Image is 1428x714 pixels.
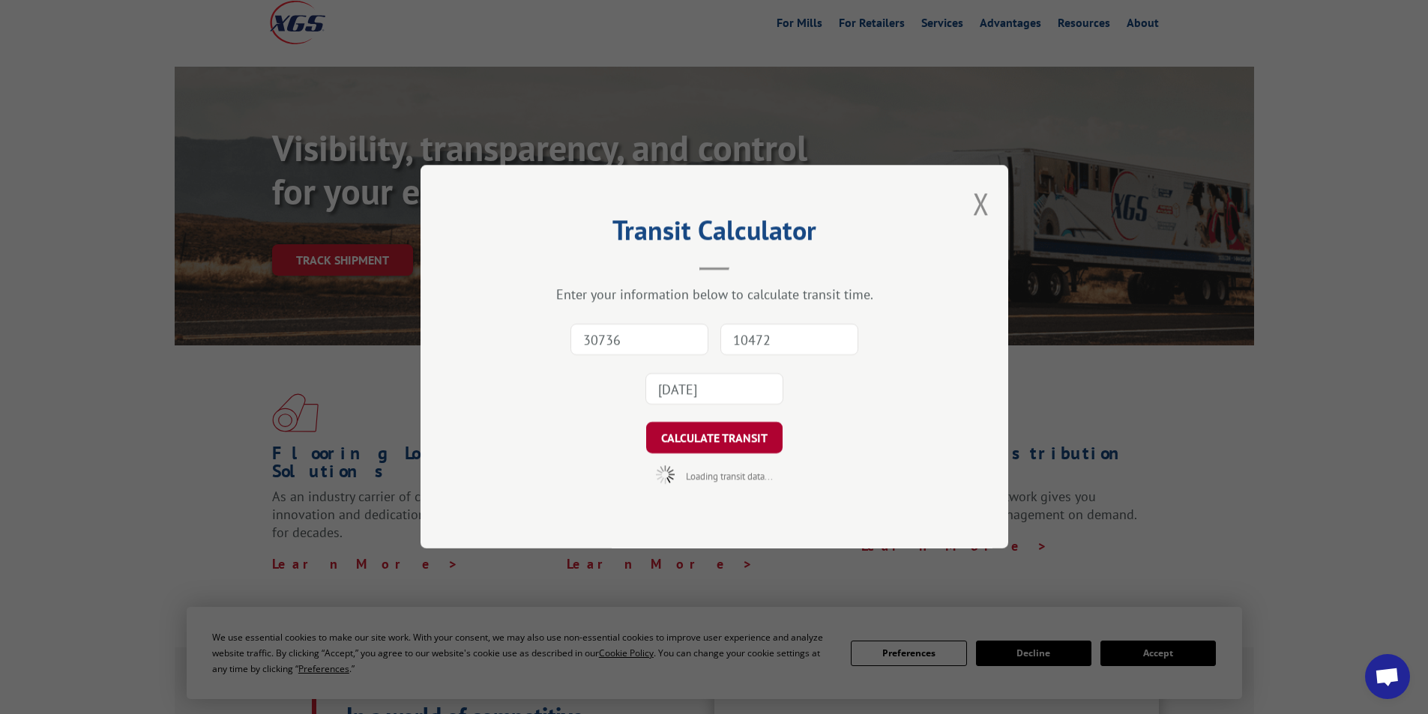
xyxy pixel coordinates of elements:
[656,466,675,485] img: xgs-loading
[973,184,989,223] button: Close modal
[1365,654,1410,699] div: Open chat
[495,286,933,303] div: Enter your information below to calculate transit time.
[720,324,858,356] input: Dest. Zip
[646,423,783,454] button: CALCULATE TRANSIT
[570,324,708,356] input: Origin Zip
[645,374,783,405] input: Tender Date
[686,471,773,483] span: Loading transit data...
[495,220,933,248] h2: Transit Calculator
